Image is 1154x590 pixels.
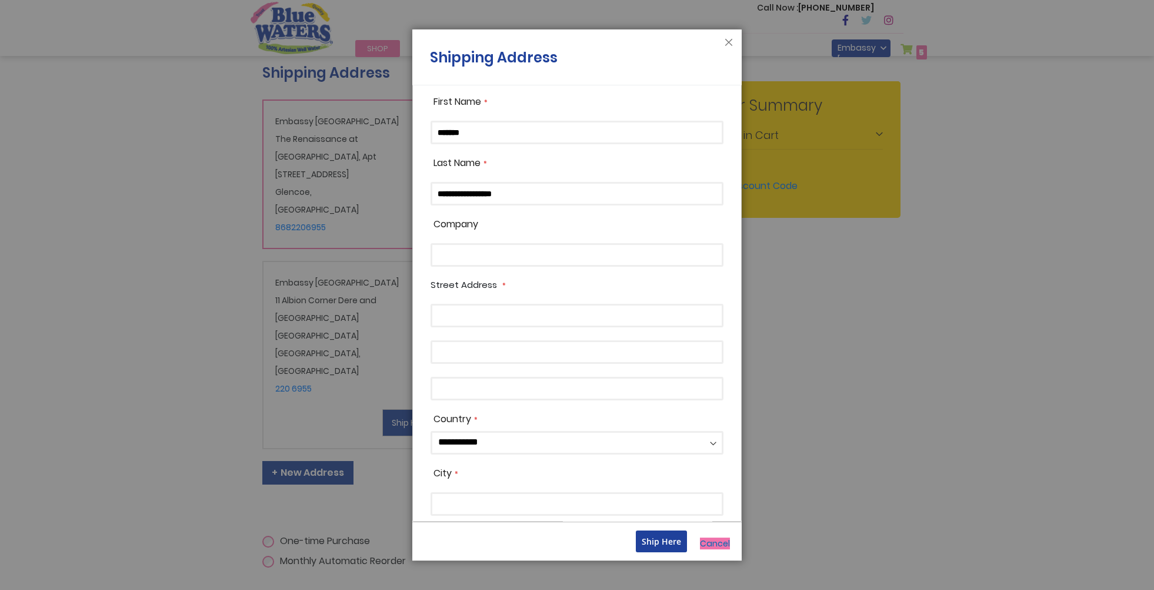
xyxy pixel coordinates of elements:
[433,466,452,480] span: City
[700,538,730,549] button: Cancel
[431,279,497,291] span: Street Address
[642,536,681,547] span: Ship Here
[433,156,481,170] span: Last Name
[433,217,478,231] span: Company
[430,47,558,74] h1: Shipping Address
[433,95,481,108] span: First Name
[433,412,471,426] span: Country
[636,531,687,552] button: Ship Here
